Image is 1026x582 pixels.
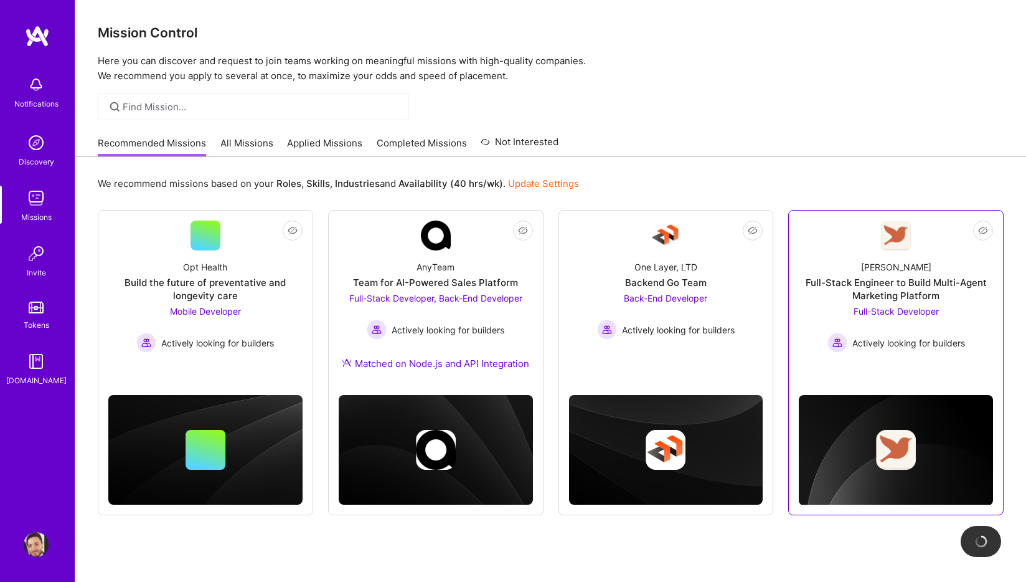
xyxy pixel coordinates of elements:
img: Invite [24,241,49,266]
div: Team for AI-Powered Sales Platform [353,276,518,289]
img: User Avatar [24,532,49,557]
span: Full-Stack Developer [854,306,939,317]
img: guide book [24,349,49,374]
a: Applied Missions [287,136,362,157]
a: Completed Missions [377,136,467,157]
div: AnyTeam [417,260,454,274]
img: Company logo [876,430,916,470]
p: We recommend missions based on your , , and . [98,177,579,190]
p: Here you can discover and request to join teams working on meaningful missions with high-quality ... [98,54,1004,83]
img: teamwork [24,186,49,211]
div: Tokens [24,318,49,332]
i: icon EyeClosed [518,226,528,236]
b: Industries [335,178,380,189]
a: User Avatar [21,532,52,557]
i: icon EyeClosed [288,226,298,236]
a: Company LogoOne Layer, LTDBackend Go TeamBack-End Developer Actively looking for buildersActively... [569,221,763,358]
img: loading [975,535,987,548]
div: Backend Go Team [625,276,707,289]
h3: Mission Control [98,25,1004,41]
img: Actively looking for builders [136,333,156,353]
span: Full-Stack Developer, Back-End Developer [349,293,522,303]
a: Company Logo[PERSON_NAME]Full-Stack Engineer to Build Multi-Agent Marketing PlatformFull-Stack De... [799,221,993,358]
a: All Missions [220,136,273,157]
img: bell [24,72,49,97]
img: Ateam Purple Icon [342,358,352,368]
a: Opt HealthBuild the future of preventative and longevity careMobile Developer Actively looking fo... [108,221,303,358]
div: Discovery [19,155,54,168]
img: tokens [29,302,44,313]
span: Actively looking for builders [392,323,504,336]
span: Mobile Developer [170,306,241,317]
img: Company Logo [881,221,911,250]
b: Availability (40 hrs/wk) [398,178,503,189]
i: icon EyeClosed [978,226,988,236]
img: Company Logo [651,221,680,250]
div: One Layer, LTD [634,260,697,274]
img: cover [569,395,763,505]
div: Build the future of preventative and longevity care [108,276,303,302]
a: Recommended Missions [98,136,206,157]
div: Notifications [14,97,59,110]
img: Actively looking for builders [367,320,387,340]
b: Skills [306,178,330,189]
img: Company logo [646,430,685,470]
span: Actively looking for builders [161,336,274,350]
div: [PERSON_NAME] [861,260,931,274]
div: Matched on Node.js and API Integration [342,357,529,370]
i: icon SearchGrey [108,100,122,114]
b: Roles [276,178,301,189]
a: Not Interested [481,135,558,157]
div: [DOMAIN_NAME] [6,374,67,387]
span: Back-End Developer [624,293,707,303]
div: Opt Health [183,260,227,274]
img: logo [25,25,50,47]
img: cover [799,395,993,505]
img: cover [108,395,303,505]
span: Actively looking for builders [622,323,735,336]
img: Company logo [416,430,456,470]
img: Company Logo [421,221,451,250]
img: Actively looking for builders [827,333,847,353]
i: icon EyeClosed [748,226,758,236]
span: Actively looking for builders [852,336,965,350]
div: Invite [27,266,46,279]
div: Full-Stack Engineer to Build Multi-Agent Marketing Platform [799,276,993,302]
img: cover [339,395,533,505]
img: discovery [24,130,49,155]
img: Actively looking for builders [597,320,617,340]
div: Missions [21,211,52,224]
input: Find Mission... [123,100,400,113]
a: Company LogoAnyTeamTeam for AI-Powered Sales PlatformFull-Stack Developer, Back-End Developer Act... [339,221,533,385]
a: Update Settings [508,178,579,189]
